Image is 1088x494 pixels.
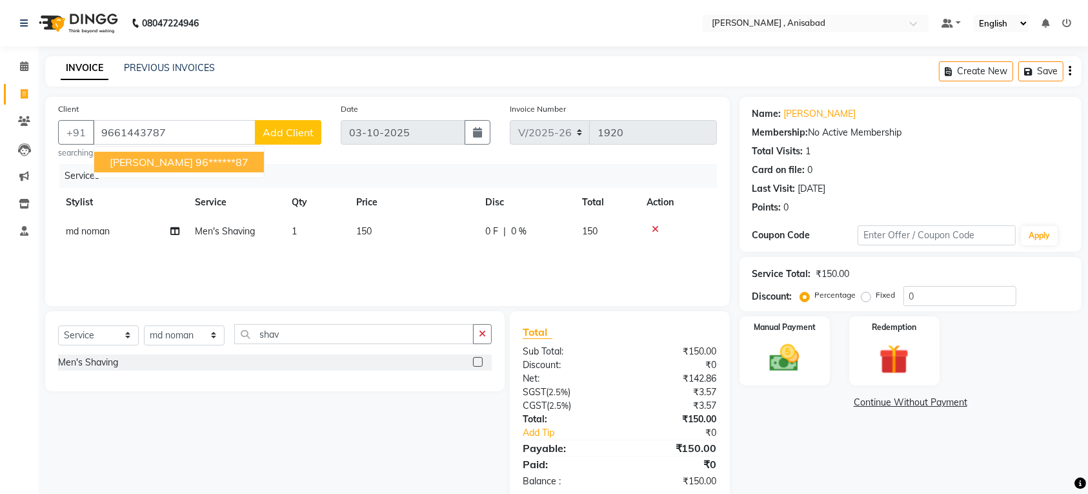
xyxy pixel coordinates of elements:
span: 150 [356,225,372,237]
span: CGST [523,400,547,411]
span: SGST [523,386,546,398]
a: [PERSON_NAME] [784,107,856,121]
div: Card on file: [752,163,805,177]
th: Qty [284,188,348,217]
div: Balance : [513,475,620,488]
div: ₹150.00 [620,345,726,358]
div: Payable: [513,440,620,456]
div: Coupon Code [752,229,858,242]
div: Net: [513,372,620,386]
label: Fixed [876,289,896,301]
button: Add Client [255,120,321,145]
div: ₹0 [638,426,727,440]
a: PREVIOUS INVOICES [124,62,215,74]
span: | [503,225,506,238]
small: searching... [58,147,321,159]
div: Points: [752,201,781,214]
div: No Active Membership [752,126,1069,139]
button: Create New [939,61,1013,81]
img: logo [33,5,121,41]
img: _gift.svg [870,341,918,378]
span: 1 [292,225,297,237]
a: Continue Without Payment [742,396,1079,409]
th: Action [639,188,717,217]
div: Discount: [752,290,792,304]
span: [PERSON_NAME] [110,156,193,169]
span: 0 F [485,225,498,238]
div: [DATE] [798,182,826,196]
label: Date [341,103,358,115]
th: Total [574,188,639,217]
div: Men's Shaving [58,356,118,369]
div: ₹0 [620,457,726,472]
span: Add Client [263,126,314,139]
div: ( ) [513,399,620,413]
button: Save [1018,61,1063,81]
div: ₹3.57 [620,386,726,399]
div: Total Visits: [752,145,803,158]
div: ₹150.00 [620,475,726,488]
div: ₹150.00 [620,413,726,426]
div: 1 [806,145,811,158]
th: Disc [478,188,574,217]
div: Services [59,164,727,188]
span: 150 [582,225,598,237]
th: Stylist [58,188,187,217]
span: 2.5% [549,387,568,397]
input: Search or Scan [234,324,474,344]
input: Search by Name/Mobile/Email/Code [93,120,256,145]
div: Sub Total: [513,345,620,358]
div: ₹0 [620,358,726,372]
b: 08047224946 [142,5,199,41]
label: Client [58,103,79,115]
div: ₹3.57 [620,399,726,413]
div: Paid: [513,457,620,472]
div: ₹150.00 [620,440,726,456]
span: md noman [66,225,110,237]
div: ₹142.86 [620,372,726,386]
span: Total [523,325,552,339]
div: ( ) [513,386,620,399]
div: Name: [752,107,781,121]
div: 0 [784,201,789,214]
label: Percentage [815,289,856,301]
img: _cash.svg [760,341,809,375]
label: Redemption [872,322,916,333]
div: Last Visit: [752,182,796,196]
a: INVOICE [61,57,108,80]
input: Enter Offer / Coupon Code [858,225,1016,245]
span: Men's Shaving [195,225,255,237]
label: Manual Payment [754,322,816,333]
th: Price [348,188,478,217]
a: Add Tip [513,426,638,440]
button: +91 [58,120,94,145]
th: Service [187,188,284,217]
div: Service Total: [752,267,811,281]
button: Apply [1021,226,1058,245]
span: 2.5% [549,400,569,411]
div: ₹150.00 [816,267,850,281]
label: Invoice Number [510,103,566,115]
div: Discount: [513,358,620,372]
div: Membership: [752,126,809,139]
span: 0 % [511,225,527,238]
div: Total: [513,413,620,426]
div: 0 [808,163,813,177]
